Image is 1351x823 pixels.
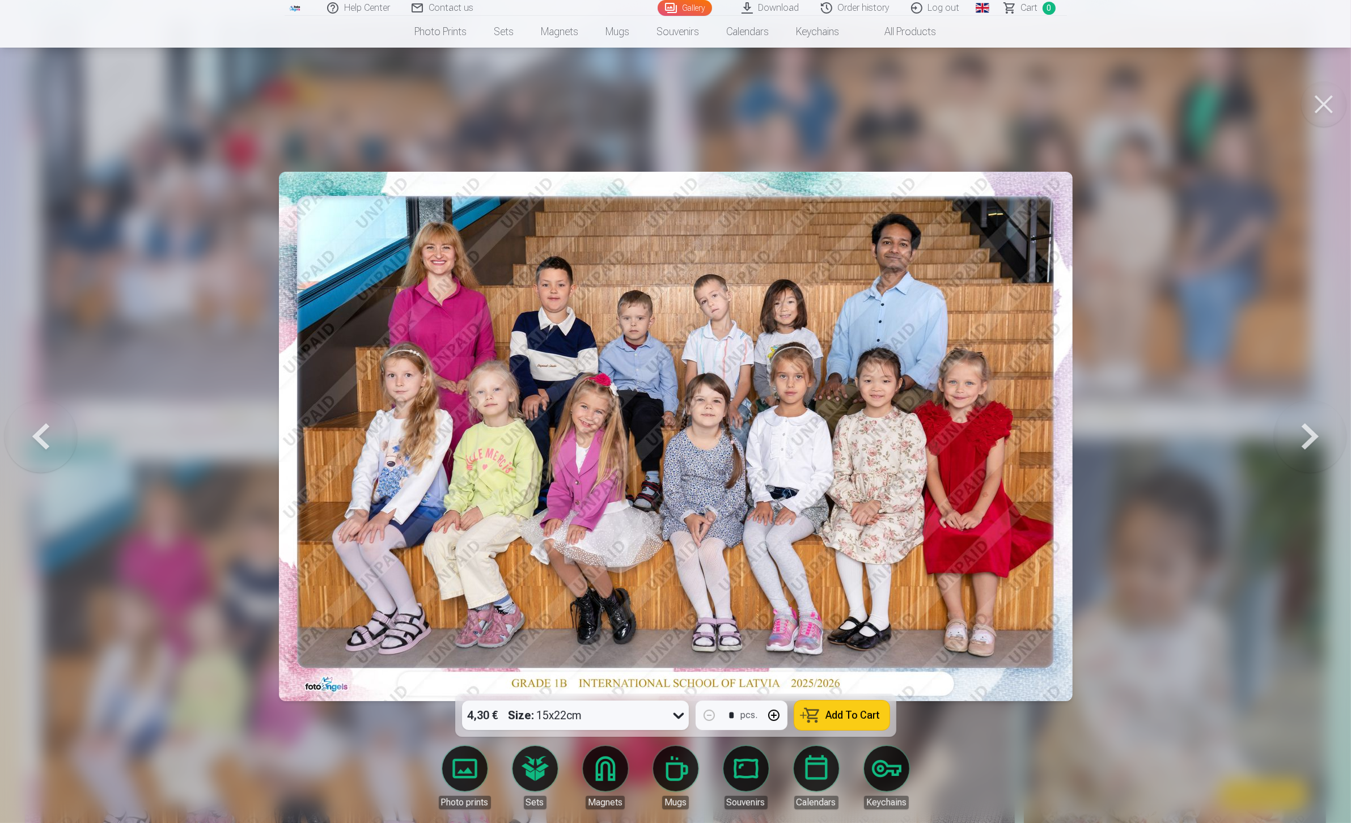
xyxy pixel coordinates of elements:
[713,16,783,48] a: Calendars
[1021,1,1038,15] span: Сart
[528,16,592,48] a: Magnets
[783,16,853,48] a: Keychains
[433,746,497,809] a: Photo prints
[524,796,547,809] div: Sets
[741,709,758,722] div: pcs.
[644,746,708,809] a: Mugs
[864,796,909,809] div: Keychains
[725,796,768,809] div: Souvenirs
[503,746,567,809] a: Sets
[289,5,302,11] img: /fa1
[643,16,713,48] a: Souvenirs
[439,796,491,809] div: Photo prints
[592,16,643,48] a: Mugs
[714,746,778,809] a: Souvenirs
[785,746,848,809] a: Calendars
[509,707,535,723] strong: Size :
[509,701,582,730] div: 15x22cm
[662,796,689,809] div: Mugs
[826,710,880,720] span: Add To Cart
[401,16,481,48] a: Photo prints
[586,796,625,809] div: Magnets
[853,16,950,48] a: All products
[794,796,838,809] div: Calendars
[794,701,890,730] button: Add To Cart
[462,701,504,730] div: 4,30 €
[1043,2,1056,15] span: 0
[574,746,637,809] a: Magnets
[481,16,528,48] a: Sets
[855,746,918,809] a: Keychains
